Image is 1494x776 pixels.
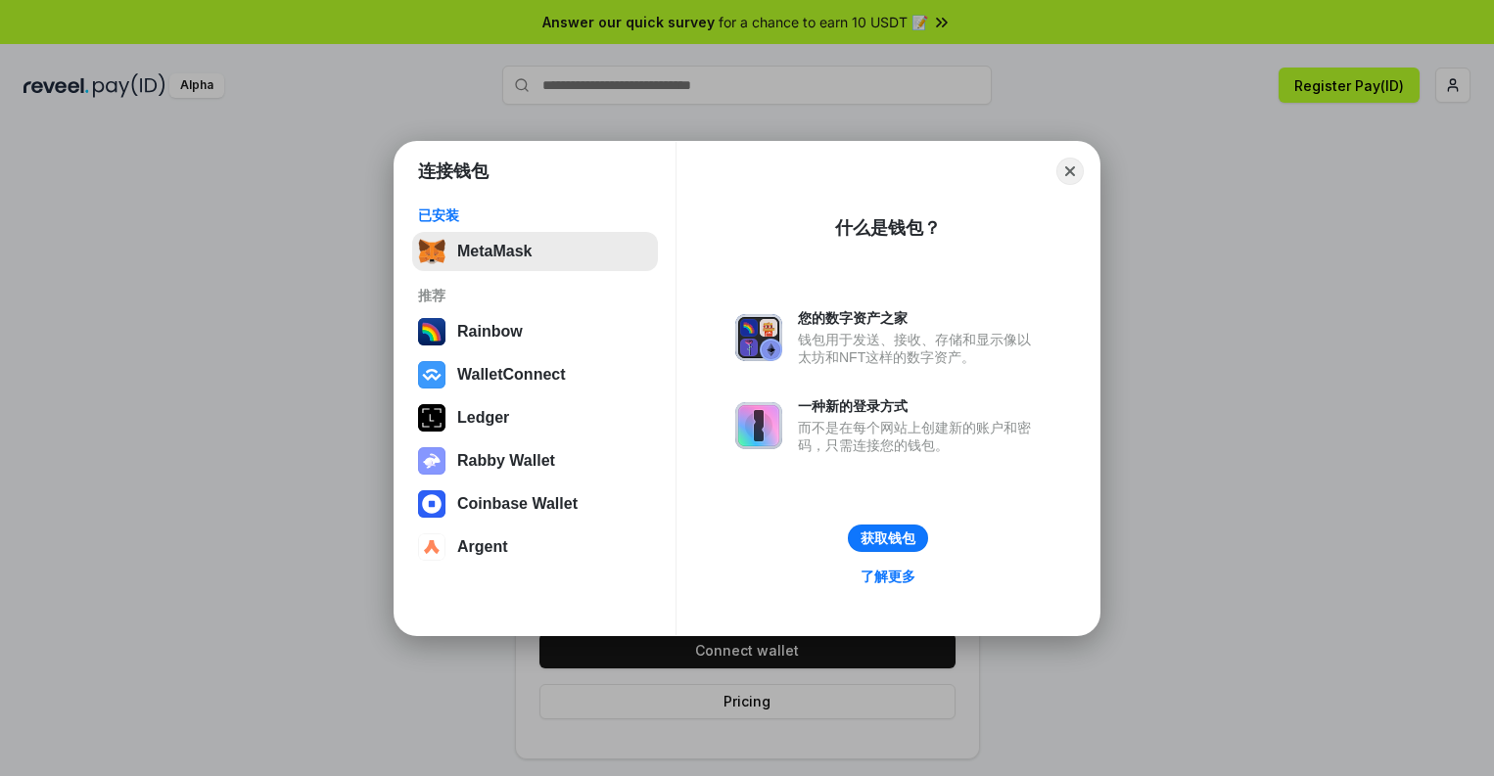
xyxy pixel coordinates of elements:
div: Ledger [457,409,509,427]
button: Close [1056,158,1084,185]
div: 已安装 [418,206,652,224]
img: svg+xml,%3Csvg%20width%3D%2228%22%20height%3D%2228%22%20viewBox%3D%220%200%2028%2028%22%20fill%3D... [418,533,445,561]
img: svg+xml,%3Csvg%20width%3D%2228%22%20height%3D%2228%22%20viewBox%3D%220%200%2028%2028%22%20fill%3D... [418,490,445,518]
img: svg+xml,%3Csvg%20width%3D%2228%22%20height%3D%2228%22%20viewBox%3D%220%200%2028%2028%22%20fill%3D... [418,361,445,388]
button: MetaMask [412,232,658,271]
img: svg+xml,%3Csvg%20width%3D%22120%22%20height%3D%22120%22%20viewBox%3D%220%200%20120%20120%22%20fil... [418,318,445,345]
div: 您的数字资产之家 [798,309,1041,327]
div: 获取钱包 [861,529,915,547]
img: svg+xml,%3Csvg%20xmlns%3D%22http%3A%2F%2Fwww.w3.org%2F2000%2Fsvg%22%20fill%3D%22none%22%20viewBox... [735,402,782,449]
div: Rabby Wallet [457,452,555,470]
div: 而不是在每个网站上创建新的账户和密码，只需连接您的钱包。 [798,419,1041,454]
div: 什么是钱包？ [835,216,941,240]
div: 了解更多 [861,568,915,585]
button: Coinbase Wallet [412,484,658,524]
div: 一种新的登录方式 [798,397,1041,415]
h1: 连接钱包 [418,160,489,183]
div: Rainbow [457,323,523,341]
div: Argent [457,538,508,556]
div: WalletConnect [457,366,566,384]
img: svg+xml,%3Csvg%20xmlns%3D%22http%3A%2F%2Fwww.w3.org%2F2000%2Fsvg%22%20fill%3D%22none%22%20viewBox... [735,314,782,361]
button: Ledger [412,398,658,437]
button: Rainbow [412,312,658,351]
div: MetaMask [457,243,532,260]
img: svg+xml,%3Csvg%20xmlns%3D%22http%3A%2F%2Fwww.w3.org%2F2000%2Fsvg%22%20width%3D%2228%22%20height%3... [418,404,445,432]
img: svg+xml,%3Csvg%20xmlns%3D%22http%3A%2F%2Fwww.w3.org%2F2000%2Fsvg%22%20fill%3D%22none%22%20viewBox... [418,447,445,475]
button: 获取钱包 [848,525,928,552]
div: Coinbase Wallet [457,495,578,513]
button: Argent [412,527,658,567]
button: Rabby Wallet [412,441,658,480]
button: WalletConnect [412,355,658,394]
img: svg+xml,%3Csvg%20fill%3D%22none%22%20height%3D%2233%22%20viewBox%3D%220%200%2035%2033%22%20width%... [418,238,445,265]
div: 推荐 [418,287,652,304]
div: 钱包用于发送、接收、存储和显示像以太坊和NFT这样的数字资产。 [798,331,1041,366]
a: 了解更多 [849,564,927,589]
